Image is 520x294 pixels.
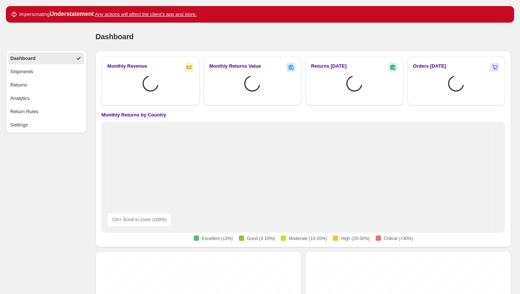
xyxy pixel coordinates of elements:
div: Ctrl + Scroll to zoom ( 100 %) [107,213,171,227]
span: Good (3-10%) [247,236,275,241]
span: Excellent (≤3%) [202,236,233,241]
div: Analytics [10,95,30,102]
div: Shipments [10,68,33,75]
p: Impersonating . [19,10,197,18]
h2: Monthly Revenue [107,62,147,70]
strong: Understatement [50,11,94,17]
span: Moderate (10-20%) [289,236,327,241]
button: Return Rules [8,106,84,118]
div: Returns [10,81,27,89]
span: High (20-30%) [341,236,369,241]
h2: Monthly Returns Value [209,62,261,70]
span: Critical (>30%) [384,236,413,241]
button: Analytics [8,92,84,104]
button: Returns [8,79,84,91]
button: Dashboard [8,53,84,64]
span: Dashboard [95,33,134,41]
button: Shipments [8,66,84,78]
u: Any actions will affect the client's app and store. [95,11,197,17]
div: Return Rules [10,108,38,115]
div: Dashboard [10,55,36,62]
button: Settings [8,119,84,131]
h2: Returns [DATE] [311,62,347,70]
div: Settings [10,121,28,129]
h4: Monthly Returns by Country [101,111,166,119]
h2: Orders [DATE] [413,62,446,70]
